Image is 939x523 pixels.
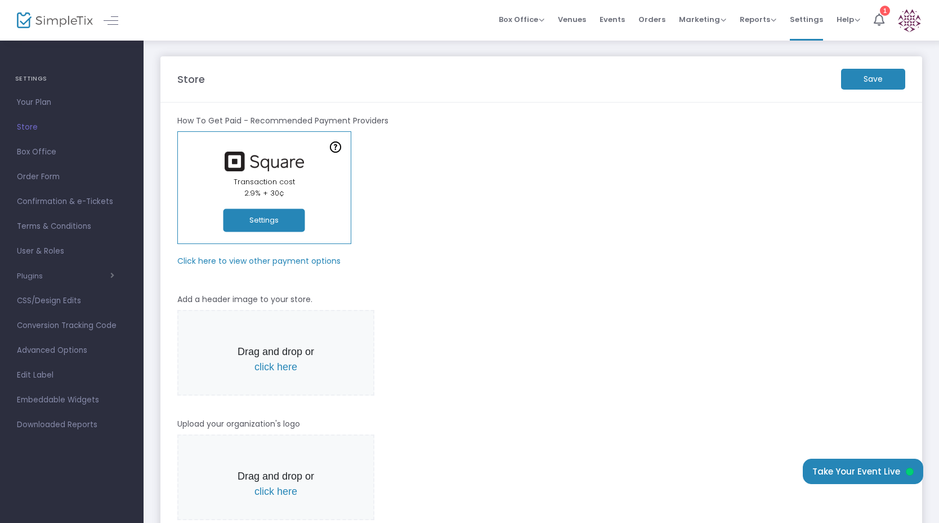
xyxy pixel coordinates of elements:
[17,294,127,308] span: CSS/Design Edits
[17,120,127,135] span: Store
[17,343,127,358] span: Advanced Options
[177,115,388,127] m-panel-subtitle: How To Get Paid - Recommended Payment Providers
[17,145,127,159] span: Box Office
[499,14,544,25] span: Box Office
[790,5,823,34] span: Settings
[17,272,114,281] button: Plugins
[219,152,309,171] img: square.png
[177,72,205,87] m-panel-title: Store
[177,255,341,267] m-panel-subtitle: Click here to view other payment options
[17,368,127,383] span: Edit Label
[15,68,128,90] h4: SETTINGS
[17,318,127,333] span: Conversion Tracking Code
[803,459,923,484] button: Take Your Event Live
[17,418,127,432] span: Downloaded Reports
[17,170,127,184] span: Order Form
[638,5,665,34] span: Orders
[244,188,284,198] span: 2.9% + 30¢
[234,176,295,187] span: Transaction cost
[177,294,312,305] m-panel-subtitle: Add a header image to your store.
[837,14,860,25] span: Help
[17,95,127,110] span: Your Plan
[740,14,776,25] span: Reports
[330,141,341,153] img: question-mark
[880,6,890,16] div: 1
[229,469,323,499] p: Drag and drop or
[17,244,127,259] span: User & Roles
[229,344,323,375] p: Drag and drop or
[841,69,905,90] m-button: Save
[17,219,127,234] span: Terms & Conditions
[17,393,127,407] span: Embeddable Widgets
[254,361,297,373] span: click here
[558,5,586,34] span: Venues
[223,209,305,232] button: Settings
[254,486,297,497] span: click here
[600,5,625,34] span: Events
[679,14,726,25] span: Marketing
[177,418,300,430] m-panel-subtitle: Upload your organization's logo
[17,194,127,209] span: Confirmation & e-Tickets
